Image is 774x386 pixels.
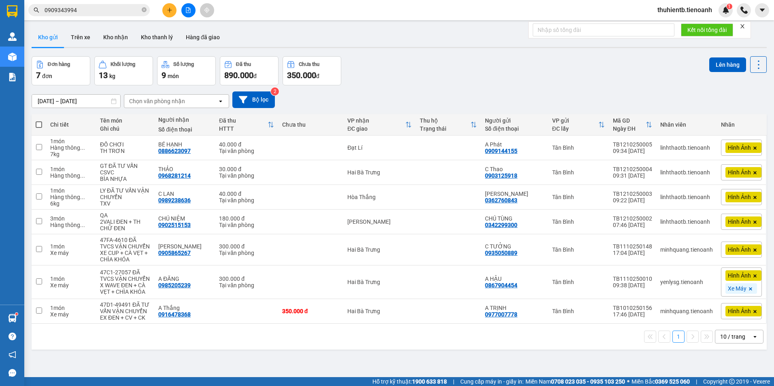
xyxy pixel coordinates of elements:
div: Số điện thoại [485,125,544,132]
div: Hòa Thắng [347,194,412,200]
div: 0916478368 [158,311,191,318]
span: notification [9,351,16,358]
div: Nhãn [721,121,762,128]
button: Kho gửi [32,28,64,47]
span: Hình Ảnh [728,272,751,279]
button: aim [200,3,214,17]
span: close-circle [142,7,147,12]
div: Người nhận [158,117,211,123]
div: Chưa thu [299,62,319,67]
button: file-add [181,3,196,17]
div: 1 món [50,305,92,311]
div: Tân Bình [552,308,605,314]
div: 09:22 [DATE] [613,197,652,204]
div: 1 món [50,138,92,144]
div: 09:34 [DATE] [613,148,652,154]
span: | [696,377,697,386]
div: Tại văn phòng [219,250,274,256]
div: Chọn văn phòng nhận [129,97,185,105]
th: Toggle SortBy [548,114,609,136]
div: linhthaotb.tienoanh [660,218,713,225]
span: ⚪️ [627,380,629,383]
img: logo-vxr [7,5,17,17]
th: Toggle SortBy [343,114,416,136]
div: CHÚ TÙNG [485,215,544,222]
div: minhquang.tienoanh [660,246,713,253]
span: Hỗ trợ kỹ thuật: [372,377,447,386]
input: Tìm tên, số ĐT hoặc mã đơn [45,6,140,15]
div: A Phát [485,141,544,148]
sup: 1 [15,313,18,315]
div: Chưa thu [282,121,339,128]
div: Chi tiết [50,121,92,128]
span: copyright [729,379,735,384]
span: Kết nối tổng đài [687,25,727,34]
div: CHÚ NIỆM [158,215,211,222]
span: plus [167,7,172,13]
div: 7 kg [50,151,92,157]
span: aim [204,7,210,13]
div: Tân Bình [552,279,605,285]
div: ĐC giao [347,125,405,132]
div: 17:46 [DATE] [613,311,652,318]
img: icon-new-feature [722,6,729,14]
div: 40.000 đ [219,191,274,197]
div: Tân Bình [552,194,605,200]
div: A Thắng [158,305,211,311]
div: 17:04 [DATE] [613,250,652,256]
strong: 1900 633 818 [412,378,447,385]
span: ... [80,194,85,200]
div: Đã thu [236,62,251,67]
div: TB1010250156 [613,305,652,311]
div: C LAN [158,191,211,197]
span: Miền Nam [525,377,625,386]
div: 0342299300 [485,222,517,228]
div: Tân Bình [552,218,605,225]
button: Khối lượng13kg [94,56,153,85]
div: 0935050889 [485,250,517,256]
div: C TRINH [485,191,544,197]
div: 300.000 đ [219,243,274,250]
div: VP gửi [552,117,598,124]
span: Cung cấp máy in - giấy in: [460,377,523,386]
span: đ [316,73,319,79]
div: TB1110250010 [613,276,652,282]
div: 0985205239 [158,282,191,288]
div: Tên món [100,117,150,124]
div: Số lượng [173,62,194,67]
div: 0902515153 [158,222,191,228]
div: Xe máy [50,250,92,256]
span: Xe Máy [728,285,746,292]
span: Hình Ảnh [728,193,751,201]
span: ... [80,172,85,179]
img: solution-icon [8,73,17,81]
div: EX ĐEN + CV + CK [100,314,150,321]
div: Ghi chú [100,125,150,132]
input: Nhập số tổng đài [533,23,674,36]
div: 0362760843 [485,197,517,204]
div: 09:31 [DATE] [613,172,652,179]
div: THẢO [158,166,211,172]
span: 7 [36,70,40,80]
span: Hình Ảnh [728,218,751,225]
div: 350.000 đ [282,308,339,314]
img: warehouse-icon [8,314,17,322]
span: | [453,377,454,386]
div: Ngày ĐH [613,125,646,132]
div: 0905865267 [158,250,191,256]
span: close [740,23,745,29]
div: TB1210250003 [613,191,652,197]
button: Đơn hàng7đơn [32,56,90,85]
button: Kho nhận [97,28,134,47]
div: Hàng thông thường [50,172,92,179]
span: ... [80,222,85,228]
div: VP nhận [347,117,405,124]
div: TXV [100,200,150,207]
div: 07:46 [DATE] [613,222,652,228]
div: BÉ HẠNH [158,141,211,148]
div: 0886623097 [158,148,191,154]
div: Mã GD [613,117,646,124]
div: Số điện thoại [158,126,211,133]
div: Tại văn phòng [219,148,274,154]
div: 09:38 [DATE] [613,282,652,288]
